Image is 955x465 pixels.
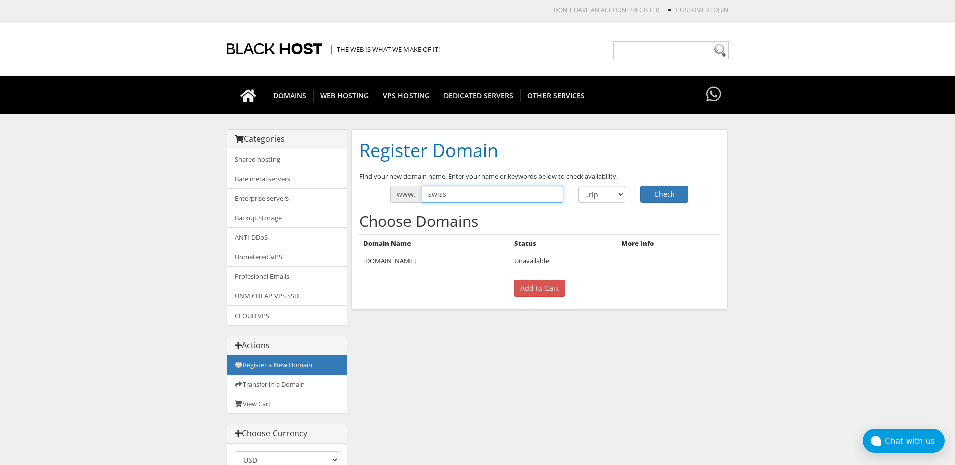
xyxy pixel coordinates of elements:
input: Add to Cart [514,280,565,297]
button: Check [640,186,688,203]
h3: Categories [235,135,339,144]
a: UNM CHEAP VPS SSD [227,286,347,306]
a: CLOUD VPS [227,305,347,325]
span: DOMAINS [266,89,314,102]
a: Have questions? [704,76,724,113]
h1: Register Domain [359,137,720,164]
a: VPS HOSTING [376,76,437,114]
a: Profesional Emails [227,266,347,286]
a: ANTI-DDoS [227,227,347,247]
button: Chat with us [863,429,945,453]
a: Enterprise servers [227,188,347,208]
div: Chat with us [885,436,945,446]
li: Don't have an account? [538,6,659,14]
a: REGISTER [632,6,659,14]
span: www. [390,186,422,203]
span: WEB HOSTING [313,89,376,102]
span: OTHER SERVICES [520,89,592,102]
span: VPS HOSTING [376,89,437,102]
a: Customer Login [676,6,728,14]
a: Register a New Domain [227,355,347,375]
h2: Choose Domains [359,213,720,229]
h3: Actions [235,341,339,350]
a: Unmetered VPS [227,247,347,267]
input: Need help? [613,41,729,59]
a: Bare metal servers [227,169,347,189]
a: Backup Storage [227,208,347,228]
h3: Choose Currency [235,429,339,438]
p: Find your new domain name. Enter your name or keywords below to check availability. [359,172,720,181]
th: Status [510,234,617,252]
td: [DOMAIN_NAME] [359,252,510,270]
th: Domain Name [359,234,510,252]
a: WEB HOSTING [313,76,376,114]
th: More Info [617,234,719,252]
span: The Web is what we make of it! [331,45,440,54]
a: View Cart [227,394,347,413]
a: OTHER SERVICES [520,76,592,114]
a: DOMAINS [266,76,314,114]
a: Shared hosting [227,149,347,169]
span: DEDICATED SERVERS [437,89,521,102]
td: Unavailable [510,252,617,270]
a: DEDICATED SERVERS [437,76,521,114]
a: Transfer in a Domain [227,374,347,394]
a: Go to homepage [230,76,266,114]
